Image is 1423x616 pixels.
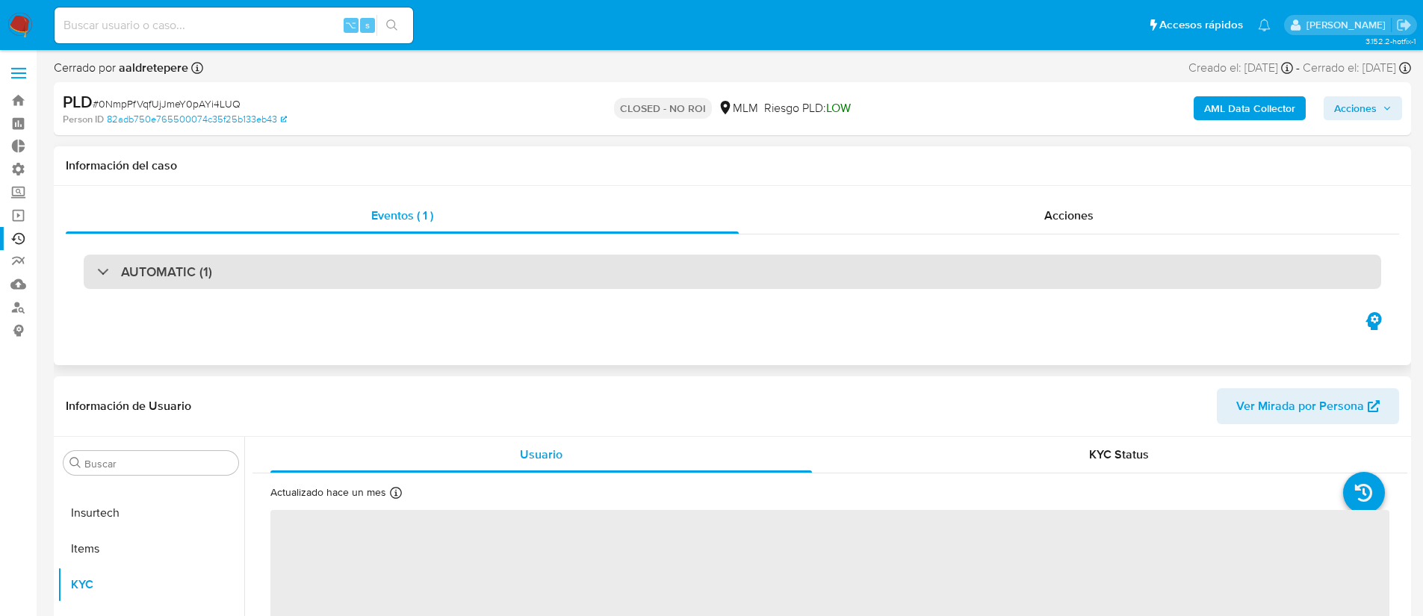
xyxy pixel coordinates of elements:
span: Ver Mirada por Persona [1236,388,1364,424]
a: 82adb750e765500074c35f25b133eb43 [107,113,287,126]
span: # 0NmpPfVqfUjJmeY0pAYi4LUQ [93,96,241,111]
span: Accesos rápidos [1159,17,1243,33]
button: search-icon [376,15,407,36]
span: Riesgo PLD: [764,100,851,116]
p: Actualizado hace un mes [270,485,386,500]
span: Acciones [1044,207,1094,224]
b: PLD [63,90,93,113]
a: Notificaciones [1258,19,1271,31]
a: Salir [1396,17,1412,33]
span: Usuario [520,446,562,463]
button: KYC [58,567,244,603]
button: Insurtech [58,495,244,531]
span: - [1296,60,1300,76]
b: AML Data Collector [1204,96,1295,120]
b: Person ID [63,113,104,126]
div: Cerrado el: [DATE] [1303,60,1411,76]
button: AML Data Collector [1194,96,1306,120]
b: aaldretepere [116,59,188,76]
button: Buscar [69,457,81,469]
div: Creado el: [DATE] [1188,60,1293,76]
span: KYC Status [1089,446,1149,463]
div: AUTOMATIC (1) [84,255,1381,289]
button: Ver Mirada por Persona [1217,388,1399,424]
div: MLM [718,100,758,116]
p: CLOSED - NO ROI [614,98,712,119]
h3: AUTOMATIC (1) [121,264,212,280]
span: Cerrado por [54,60,188,76]
span: Eventos ( 1 ) [371,207,433,224]
span: LOW [826,99,851,116]
input: Buscar [84,457,232,470]
h1: Información del caso [66,158,1399,173]
h1: Información de Usuario [66,399,191,414]
button: Items [58,531,244,567]
span: Acciones [1334,96,1377,120]
span: ⌥ [345,18,356,32]
p: ezequielignacio.rocha@mercadolibre.com [1306,18,1391,32]
span: s [365,18,370,32]
button: Acciones [1324,96,1402,120]
input: Buscar usuario o caso... [55,16,413,35]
